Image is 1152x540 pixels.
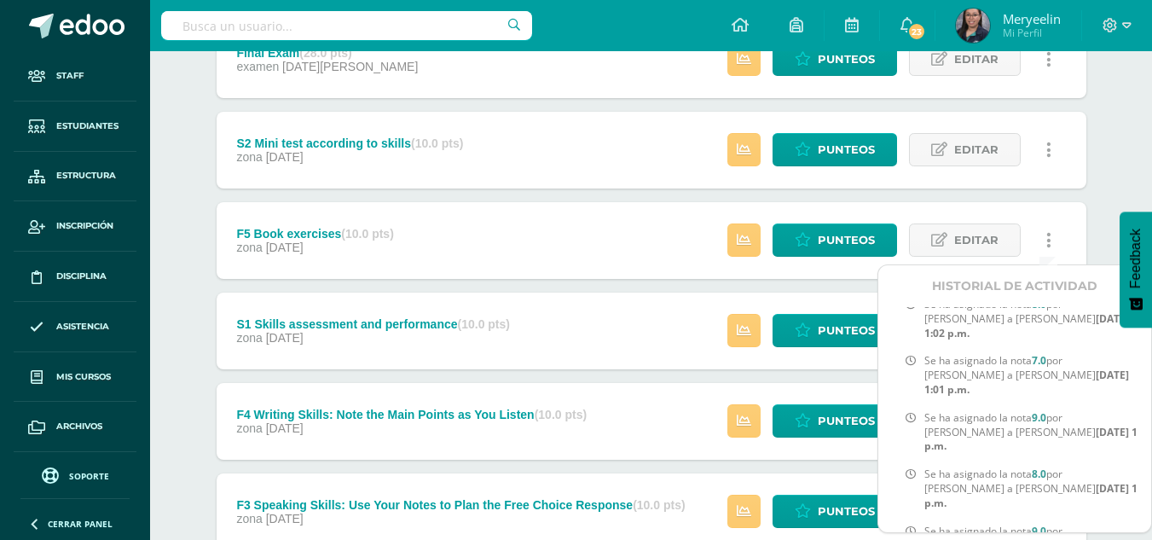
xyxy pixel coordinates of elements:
span: examen [236,60,279,73]
a: Punteos [773,133,897,166]
span: Disciplina [56,270,107,283]
b: [DATE] 1 p.m. [924,481,1138,510]
strong: (10.0 pts) [633,498,685,512]
strong: (10.0 pts) [411,136,463,150]
span: Mi Perfil [1003,26,1061,40]
a: Punteos [773,43,897,76]
a: Mis cursos [14,352,136,403]
a: Estudiantes [14,102,136,152]
span: Punteos [818,44,875,75]
b: 9.0 [1032,524,1046,538]
a: Soporte [20,463,130,486]
span: zona [236,241,262,254]
span: Punteos [818,405,875,437]
b: [DATE] 1:01 p.m. [924,368,1129,397]
div: F4 Writing Skills: Note the Main Points as You Listen [236,408,587,421]
span: [DATE] [266,512,304,525]
b: 9.0 [1032,410,1046,425]
a: Disciplina [14,252,136,302]
span: Punteos [818,224,875,256]
span: Feedback [1128,229,1143,288]
a: Punteos [773,404,897,438]
span: Mis cursos [56,370,111,384]
span: 23 [907,22,926,41]
span: Se ha asignado la nota por [PERSON_NAME] a [PERSON_NAME] [924,298,1138,340]
strong: (10.0 pts) [341,227,393,241]
div: S2 Mini test according to skills [236,136,463,150]
span: [DATE] [266,421,304,435]
span: [DATE][PERSON_NAME] [282,60,418,73]
span: [DATE] [266,150,304,164]
span: Se ha asignado la nota por [PERSON_NAME] a [PERSON_NAME] [924,411,1138,454]
a: Punteos [773,314,897,347]
span: Se ha asignado la nota por [PERSON_NAME] a [PERSON_NAME] [924,467,1138,510]
span: [DATE] [266,241,304,254]
span: [DATE] [266,331,304,345]
button: Feedback - Mostrar encuesta [1120,212,1152,328]
a: Staff [14,51,136,102]
input: Busca un usuario... [161,11,532,40]
span: Editar [954,134,999,165]
span: Punteos [818,496,875,527]
strong: (10.0 pts) [458,317,510,331]
span: Estudiantes [56,119,119,133]
div: S1 Skills assessment and performance [236,317,510,331]
a: Inscripción [14,201,136,252]
strong: (10.0 pts) [535,408,587,421]
strong: (28.0 pts) [299,46,351,60]
span: Se ha asignado la nota por [PERSON_NAME] a [PERSON_NAME] [924,354,1138,397]
span: Soporte [69,470,109,482]
span: Punteos [818,134,875,165]
a: Archivos [14,402,136,452]
span: Staff [56,69,84,83]
span: Inscripción [56,219,113,233]
div: Historial de actividad [878,265,1151,307]
span: Punteos [818,315,875,346]
b: 8.0 [1032,467,1046,481]
a: Punteos [773,224,897,257]
span: Cerrar panel [48,518,113,530]
span: Editar [954,224,999,256]
b: [DATE] 1:02 p.m. [924,311,1129,340]
div: F5 Book exercises [236,227,393,241]
div: Final Exam [236,46,418,60]
span: Estructura [56,169,116,183]
img: 53339a021a669692542503584c1ece73.png [956,9,990,43]
b: 7.0 [1032,353,1046,368]
span: Asistencia [56,320,109,334]
span: zona [236,331,262,345]
a: Estructura [14,152,136,202]
span: zona [236,512,262,525]
span: zona [236,150,262,164]
span: Editar [954,44,999,75]
a: Asistencia [14,302,136,352]
span: Meryeelin [1003,10,1061,27]
span: Archivos [56,420,102,433]
span: zona [236,421,262,435]
a: Punteos [773,495,897,528]
div: F3 Speaking Skills: Use Your Notes to Plan the Free Choice Response [236,498,685,512]
b: [DATE] 1 p.m. [924,425,1138,454]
